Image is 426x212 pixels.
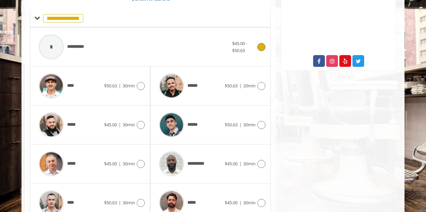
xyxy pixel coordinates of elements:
span: 20min [243,83,256,89]
span: | [119,122,121,128]
span: 30min [123,200,135,206]
span: | [239,122,242,128]
span: | [239,83,242,89]
span: $45.00 [225,200,238,206]
span: $45.00 - $50.63 [232,40,247,53]
span: | [119,161,121,167]
span: 30min [123,161,135,167]
span: $50.63 [104,200,117,206]
span: $50.63 [225,83,238,89]
span: $50.63 [104,83,117,89]
span: | [119,83,121,89]
span: | [119,200,121,206]
span: 30min [123,122,135,128]
span: $45.00 [225,161,238,167]
span: 30min [243,122,256,128]
span: $50.63 [225,122,238,128]
span: 30min [243,200,256,206]
span: $45.00 [104,122,117,128]
span: $45.00 [104,161,117,167]
span: 30min [123,83,135,89]
span: | [239,200,242,206]
span: | [239,161,242,167]
span: 30min [243,161,256,167]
